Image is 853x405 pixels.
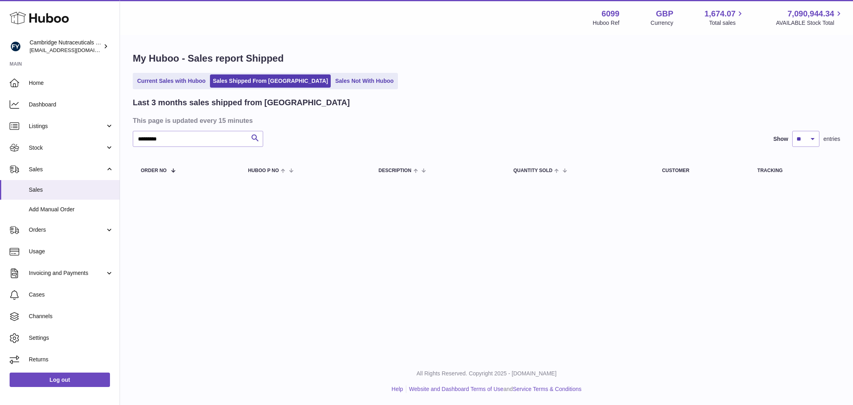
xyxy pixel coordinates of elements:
span: Channels [29,313,114,320]
h1: My Huboo - Sales report Shipped [133,52,840,65]
span: Listings [29,122,105,130]
span: [EMAIL_ADDRESS][DOMAIN_NAME] [30,47,118,53]
span: Sales [29,186,114,194]
span: Orders [29,226,105,234]
div: Cambridge Nutraceuticals Ltd [30,39,102,54]
strong: 6099 [601,8,619,19]
span: 1,674.07 [705,8,736,19]
label: Show [773,135,788,143]
span: Total sales [709,19,745,27]
span: Quantity Sold [513,168,553,173]
a: Sales Not With Huboo [332,74,396,88]
span: Home [29,79,114,87]
h2: Last 3 months sales shipped from [GEOGRAPHIC_DATA] [133,97,350,108]
span: AVAILABLE Stock Total [776,19,843,27]
div: Currency [651,19,673,27]
div: Tracking [757,168,832,173]
a: Service Terms & Conditions [513,386,581,392]
div: Customer [662,168,741,173]
a: Sales Shipped From [GEOGRAPHIC_DATA] [210,74,331,88]
div: Huboo Ref [593,19,619,27]
span: Dashboard [29,101,114,108]
a: 1,674.07 Total sales [705,8,745,27]
p: All Rights Reserved. Copyright 2025 - [DOMAIN_NAME] [126,370,847,377]
span: Returns [29,356,114,363]
h3: This page is updated every 15 minutes [133,116,838,125]
a: 7,090,944.34 AVAILABLE Stock Total [776,8,843,27]
img: huboo@camnutra.com [10,40,22,52]
span: Invoicing and Payments [29,269,105,277]
span: Description [379,168,412,173]
span: Order No [141,168,167,173]
a: Help [392,386,403,392]
span: Settings [29,334,114,342]
span: Sales [29,166,105,173]
span: Stock [29,144,105,152]
span: Huboo P no [248,168,279,173]
a: Website and Dashboard Terms of Use [409,386,503,392]
span: Usage [29,248,114,255]
li: and [406,385,581,393]
a: Current Sales with Huboo [134,74,208,88]
a: Log out [10,373,110,387]
span: 7,090,944.34 [787,8,834,19]
span: Cases [29,291,114,299]
span: entries [823,135,840,143]
span: Add Manual Order [29,206,114,213]
strong: GBP [656,8,673,19]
